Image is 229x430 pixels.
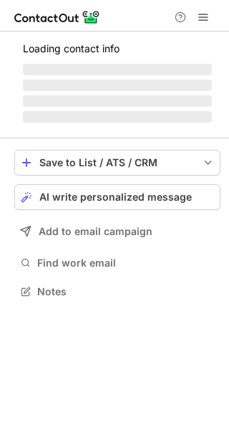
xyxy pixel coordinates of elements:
img: ContactOut v5.3.10 [14,9,100,26]
button: Add to email campaign [14,219,220,244]
p: Loading contact info [23,43,212,54]
span: Find work email [37,257,215,269]
button: save-profile-one-click [14,150,220,176]
span: ‌ [23,64,212,75]
span: ‌ [23,80,212,91]
button: Notes [14,282,220,302]
span: Add to email campaign [39,226,152,237]
button: AI write personalized message [14,184,220,210]
span: ‌ [23,111,212,123]
span: Notes [37,285,215,298]
div: Save to List / ATS / CRM [39,157,195,168]
span: AI write personalized message [39,191,192,203]
button: Find work email [14,253,220,273]
span: ‌ [23,95,212,107]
